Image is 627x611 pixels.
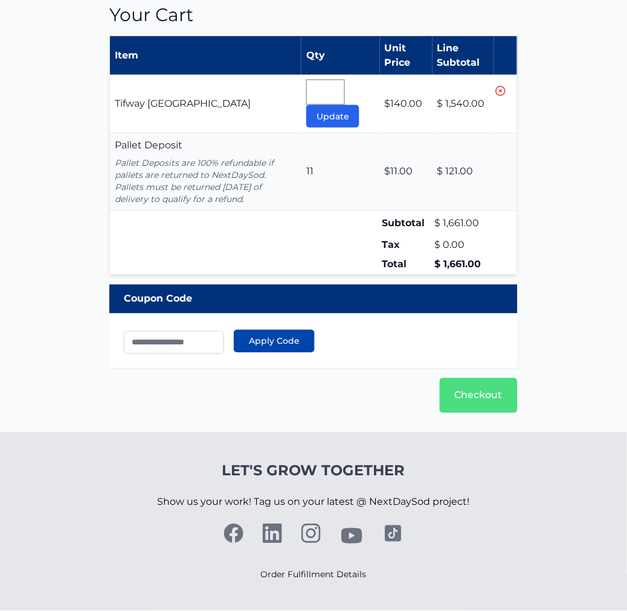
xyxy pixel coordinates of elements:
[158,481,470,524] p: Show us your work! Tag us on your latest @ NextDaySod project!
[380,236,432,255] td: Tax
[110,36,302,75] th: Item
[432,236,494,255] td: $ 0.00
[432,211,494,236] td: $ 1,661.00
[306,105,359,128] button: Update
[440,378,518,413] a: Checkout
[432,255,494,275] td: $ 1,661.00
[380,211,432,236] td: Subtotal
[301,133,380,211] td: 11
[432,75,494,133] td: $ 1,540.00
[380,36,432,75] th: Unit Price
[432,133,494,211] td: $ 121.00
[110,133,302,211] td: Pallet Deposit
[110,75,302,133] td: Tifway [GEOGRAPHIC_DATA]
[234,330,315,353] button: Apply Code
[380,133,432,211] td: $11.00
[109,4,518,26] h1: Your Cart
[158,461,470,481] h4: Let's Grow Together
[301,36,380,75] th: Qty
[109,285,518,314] div: Coupon Code
[380,255,432,275] td: Total
[115,157,297,206] p: Pallet Deposits are 100% refundable if pallets are returned to NextDaySod. Pallets must be return...
[261,569,367,580] a: Order Fulfillment Details
[380,75,432,133] td: $140.00
[432,36,494,75] th: Line Subtotal
[249,335,300,347] span: Apply Code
